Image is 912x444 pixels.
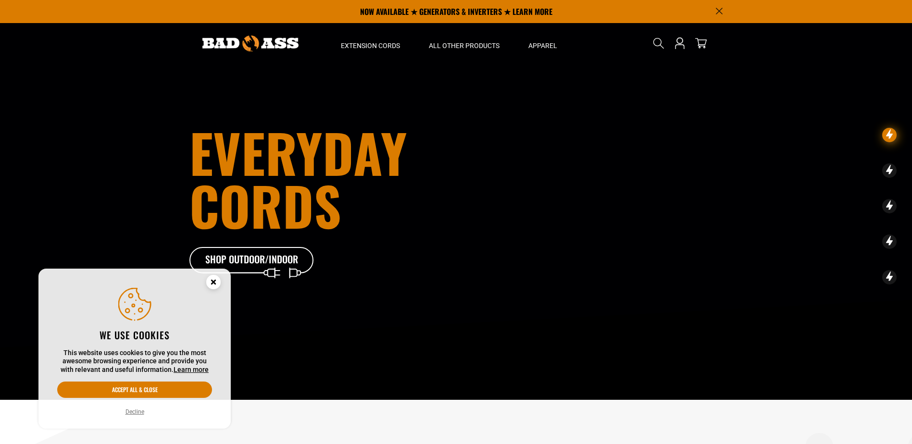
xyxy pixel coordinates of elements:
[123,407,147,417] button: Decline
[326,23,414,63] summary: Extension Cords
[189,126,510,232] h1: Everyday cords
[341,41,400,50] span: Extension Cords
[651,36,666,51] summary: Search
[202,36,299,51] img: Bad Ass Extension Cords
[57,382,212,398] button: Accept all & close
[414,23,514,63] summary: All Other Products
[57,349,212,374] p: This website uses cookies to give you the most awesome browsing experience and provide you with r...
[429,41,500,50] span: All Other Products
[189,247,314,274] a: Shop Outdoor/Indoor
[528,41,557,50] span: Apparel
[38,269,231,429] aside: Cookie Consent
[174,366,209,373] a: Learn more
[57,329,212,341] h2: We use cookies
[514,23,572,63] summary: Apparel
